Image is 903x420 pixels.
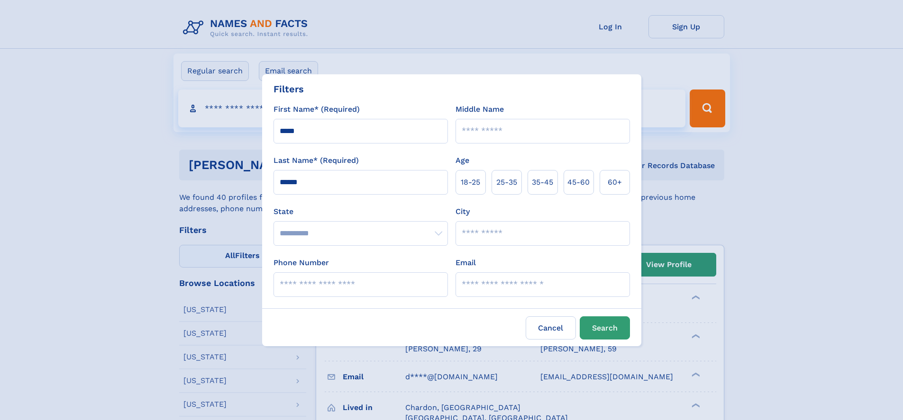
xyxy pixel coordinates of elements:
[456,257,476,268] label: Email
[567,177,590,188] span: 45‑60
[456,206,470,217] label: City
[274,104,360,115] label: First Name* (Required)
[456,104,504,115] label: Middle Name
[274,155,359,166] label: Last Name* (Required)
[580,316,630,340] button: Search
[496,177,517,188] span: 25‑35
[274,82,304,96] div: Filters
[608,177,622,188] span: 60+
[456,155,469,166] label: Age
[274,257,329,268] label: Phone Number
[274,206,448,217] label: State
[526,316,576,340] label: Cancel
[461,177,480,188] span: 18‑25
[532,177,553,188] span: 35‑45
